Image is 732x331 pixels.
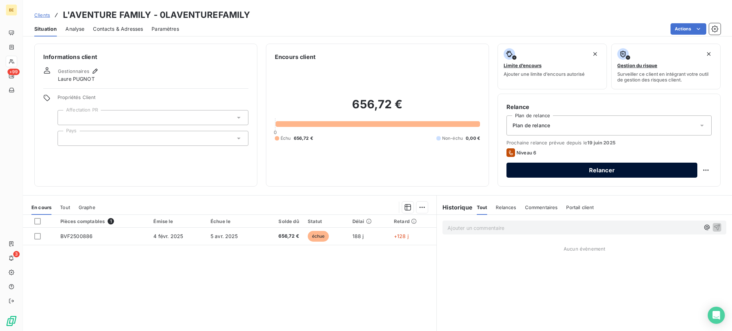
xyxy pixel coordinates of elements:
[34,25,57,33] span: Situation
[211,233,238,239] span: 5 avr. 2025
[708,307,725,324] div: Open Intercom Messenger
[516,150,536,155] span: Niveau 6
[587,140,615,145] span: 19 juin 2025
[43,53,248,61] h6: Informations client
[294,135,313,142] span: 656,72 €
[60,218,145,224] div: Pièces comptables
[63,9,250,21] h3: L'AVENTURE FAMILY - 0LAVENTUREFAMILY
[506,163,697,178] button: Relancer
[13,251,20,257] span: 3
[525,204,558,210] span: Commentaires
[153,233,183,239] span: 4 févr. 2025
[281,135,291,142] span: Échu
[308,218,344,224] div: Statut
[671,23,706,35] button: Actions
[513,122,550,129] span: Plan de relance
[496,204,516,210] span: Relances
[58,68,89,74] span: Gestionnaires
[477,204,488,210] span: Tout
[152,25,179,33] span: Paramètres
[93,25,143,33] span: Contacts & Adresses
[437,203,473,212] h6: Historique
[64,114,69,121] input: Ajouter une valeur
[108,218,114,224] span: 1
[153,218,202,224] div: Émise le
[58,94,248,104] span: Propriétés Client
[58,75,95,83] span: Laure PUGNOT
[566,204,594,210] span: Portail client
[264,218,299,224] div: Solde dû
[31,204,51,210] span: En cours
[275,97,480,119] h2: 656,72 €
[352,233,364,239] span: 188 j
[65,25,84,33] span: Analyse
[264,233,299,240] span: 656,72 €
[34,11,50,19] a: Clients
[79,204,95,210] span: Graphe
[442,135,463,142] span: Non-échu
[611,44,721,89] button: Gestion du risqueSurveiller ce client en intégrant votre outil de gestion des risques client.
[504,63,541,68] span: Limite d’encours
[394,218,432,224] div: Retard
[352,218,385,224] div: Délai
[60,204,70,210] span: Tout
[506,140,712,145] span: Prochaine relance prévue depuis le
[6,4,17,16] div: BE
[617,71,714,83] span: Surveiller ce client en intégrant votre outil de gestion des risques client.
[8,69,20,75] span: +99
[6,70,17,81] a: +99
[6,315,17,327] img: Logo LeanPay
[504,71,585,77] span: Ajouter une limite d’encours autorisé
[60,233,93,239] span: BVF2500886
[64,135,69,142] input: Ajouter une valeur
[394,233,409,239] span: +128 j
[617,63,657,68] span: Gestion du risque
[308,231,329,242] span: échue
[211,218,256,224] div: Échue le
[498,44,607,89] button: Limite d’encoursAjouter une limite d’encours autorisé
[274,129,277,135] span: 0
[275,53,316,61] h6: Encours client
[466,135,480,142] span: 0,00 €
[34,12,50,18] span: Clients
[506,103,712,111] h6: Relance
[564,246,605,252] span: Aucun évènement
